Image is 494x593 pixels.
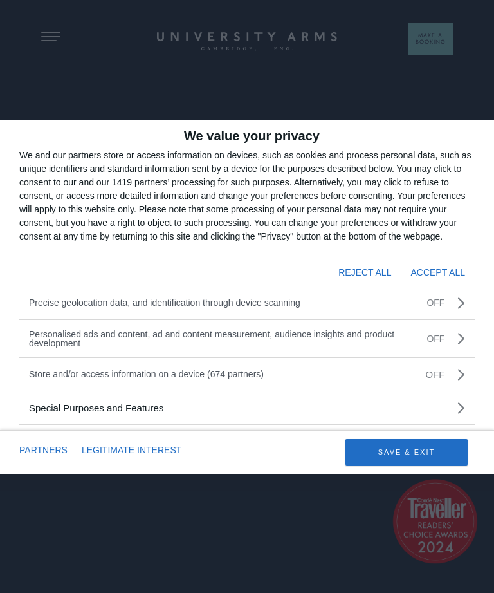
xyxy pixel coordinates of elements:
button: LEGITIMATE INTEREST [82,439,181,461]
li: Precise geolocation data, and identification through device scanning [29,298,409,307]
button: Personalised ads and content, ad and content measurement, audience insights and product development [29,330,465,348]
button: SAVE & EXIT [345,439,468,466]
p: OFF [425,370,444,379]
div: We and our partners store or access information on devices, such as cookies and process personal ... [19,149,475,243]
button: Store and/or access information on a device [29,368,465,381]
p: Store and/or access information on a device (674 partners) [29,370,409,379]
li: OFF [426,298,444,307]
h2: We value your privacy [19,129,475,142]
li: OFF [426,334,444,343]
button: REJECT ALL [338,261,391,283]
p: Special Purposes and Features [29,403,409,413]
button: PARTNERS [19,439,68,461]
button: Precise geolocation data, and identification through device scanning [29,296,465,310]
li: Personalised ads and content, ad and content measurement, audience insights and product development [29,330,409,348]
button: Special Purposes and Features [29,401,465,415]
button: ACCEPT ALL [410,261,465,283]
